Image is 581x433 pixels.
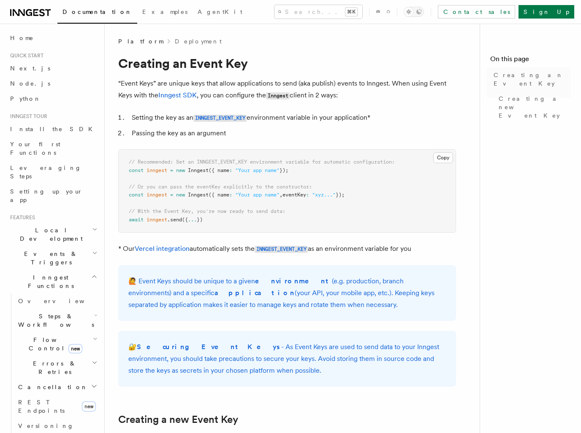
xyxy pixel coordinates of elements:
span: ... [188,217,197,223]
a: Creating a new Event Key [495,91,571,123]
span: }) [197,217,203,223]
span: Features [7,214,35,221]
span: AgentKit [198,8,242,15]
span: Leveraging Steps [10,164,81,180]
span: Install the SDK [10,126,98,132]
span: await [129,217,144,223]
span: Your first Functions [10,141,60,156]
span: // With the Event Key, you're now ready to send data: [129,208,285,214]
span: Quick start [7,52,43,59]
span: Documentation [62,8,132,15]
a: Setting up your app [7,184,99,207]
a: Creating an Event Key [490,67,571,91]
strong: Securing Event Keys [137,343,281,351]
a: Your first Functions [7,137,99,160]
span: .send [167,217,182,223]
span: Platform [118,37,163,46]
code: INNGEST_EVENT_KEY [255,246,308,253]
a: Overview [15,293,99,309]
span: Errors & Retries [15,359,92,376]
button: Copy [433,152,453,163]
span: Setting up your app [10,188,83,203]
p: 🔐 - As Event Keys are used to send data to your Inngest environment, you should take precautions ... [128,341,446,377]
span: ({ name [209,167,229,173]
span: = [170,167,173,173]
a: INNGEST_EVENT_KEY [193,113,247,121]
span: eventKey [282,192,306,198]
p: “Event Keys” are unique keys that allow applications to send (aka publish) events to Inngest. Whe... [118,78,456,102]
span: inngest [147,192,167,198]
button: Toggle dark mode [404,7,424,17]
a: Contact sales [438,5,515,19]
a: Sign Up [519,5,574,19]
a: Examples [137,3,193,23]
li: Setting the key as an environment variable in your application* [129,112,456,124]
button: Search...⌘K [274,5,362,19]
span: Flow Control [15,336,93,352]
span: REST Endpoints [18,399,65,414]
button: Local Development [7,223,99,246]
span: Examples [142,8,187,15]
span: Cancellation [15,383,88,391]
span: Creating a new Event Key [499,94,571,120]
a: INNGEST_EVENT_KEY [255,245,308,253]
span: , [280,192,282,198]
a: Inngest SDK [158,91,197,99]
span: new [176,192,185,198]
span: Steps & Workflows [15,312,94,329]
span: ({ [182,217,188,223]
span: Inngest tour [7,113,47,120]
span: Overview [18,298,105,304]
span: ({ name [209,192,229,198]
span: Creating an Event Key [494,71,571,88]
span: const [129,192,144,198]
a: Next.js [7,61,99,76]
a: Vercel integration [135,245,190,253]
a: Creating a new Event Key [118,414,238,425]
p: * Our automatically sets the as an environment variable for you [118,243,456,255]
a: Leveraging Steps [7,160,99,184]
span: Local Development [7,226,92,243]
a: REST Endpointsnew [15,395,99,418]
strong: environment [255,277,332,285]
span: Node.js [10,80,50,87]
button: Errors & Retries [15,356,99,379]
span: "Your app name" [235,192,280,198]
kbd: ⌘K [345,8,357,16]
span: new [82,401,96,411]
code: Inngest [266,92,290,100]
span: new [68,344,82,353]
span: : [306,192,309,198]
span: Python [10,95,41,102]
button: Flow Controlnew [15,332,99,356]
span: Inngest [188,167,209,173]
span: inngest [147,167,167,173]
span: new [176,167,185,173]
p: 🙋 Event Keys should be unique to a given (e.g. production, branch environments) and a specific (y... [128,275,446,311]
h1: Creating an Event Key [118,56,456,71]
span: Next.js [10,65,50,72]
button: Events & Triggers [7,246,99,270]
a: Node.js [7,76,99,91]
a: Deployment [175,37,222,46]
span: Home [10,34,34,42]
span: : [229,192,232,198]
button: Cancellation [15,379,99,395]
span: }); [280,167,288,173]
span: // Recommended: Set an INNGEST_EVENT_KEY environment variable for automatic configuration: [129,159,395,165]
span: const [129,167,144,173]
span: = [170,192,173,198]
span: : [229,167,232,173]
button: Steps & Workflows [15,309,99,332]
a: Install the SDK [7,121,99,137]
a: AgentKit [193,3,247,23]
span: Inngest Functions [7,273,91,290]
span: Events & Triggers [7,250,92,266]
span: "xyz..." [312,192,336,198]
h4: On this page [490,54,571,67]
li: Passing the key as an argument [129,127,456,139]
code: INNGEST_EVENT_KEY [193,115,247,122]
a: Documentation [57,3,137,24]
span: }); [336,192,345,198]
strong: application [214,289,295,297]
